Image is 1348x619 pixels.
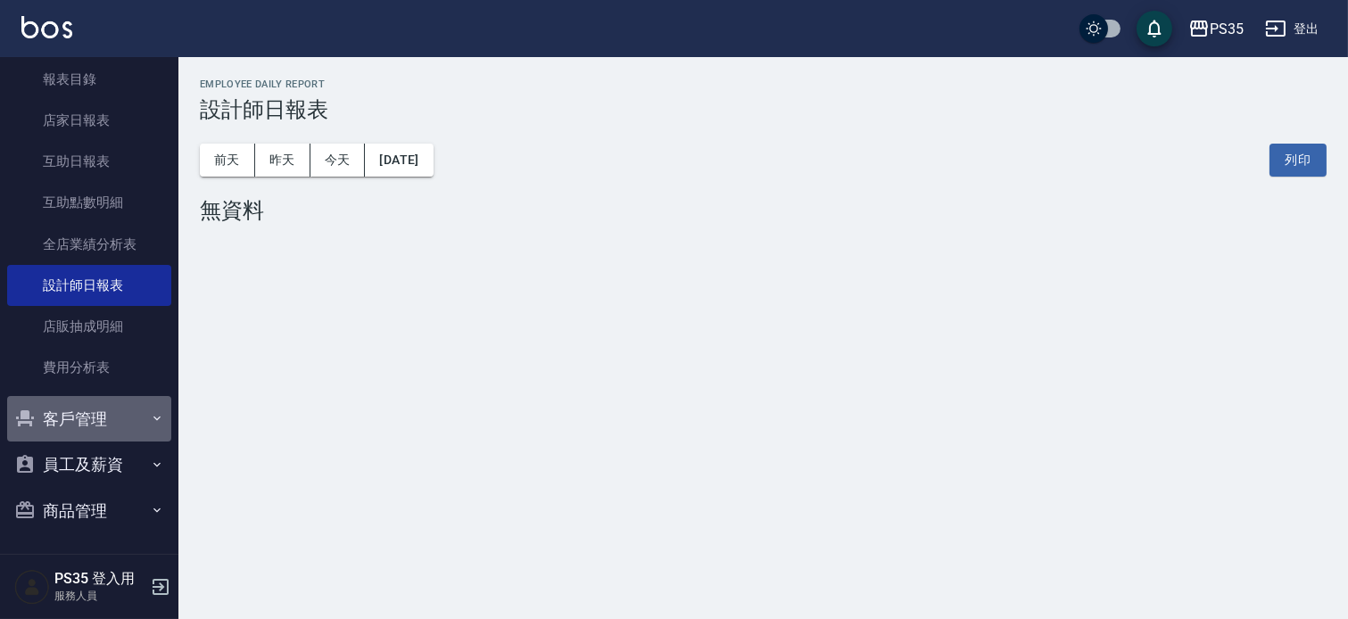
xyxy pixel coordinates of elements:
button: 商品管理 [7,488,171,534]
h5: PS35 登入用 [54,570,145,588]
a: 全店業績分析表 [7,224,171,265]
a: 店販抽成明細 [7,306,171,347]
button: 前天 [200,144,255,177]
div: 無資料 [200,198,1327,223]
button: save [1137,11,1172,46]
button: PS35 [1181,11,1251,47]
button: [DATE] [365,144,433,177]
a: 互助日報表 [7,141,171,182]
img: Logo [21,16,72,38]
button: 昨天 [255,144,310,177]
a: 報表目錄 [7,59,171,100]
p: 服務人員 [54,588,145,604]
a: 設計師日報表 [7,265,171,306]
div: PS35 [1210,18,1244,40]
a: 店家日報表 [7,100,171,141]
img: Person [14,569,50,605]
button: 登出 [1258,12,1327,45]
button: 今天 [310,144,366,177]
a: 費用分析表 [7,347,171,388]
button: 列印 [1269,144,1327,177]
h2: Employee Daily Report [200,78,1327,90]
h3: 設計師日報表 [200,97,1327,122]
button: 員工及薪資 [7,442,171,488]
button: 客戶管理 [7,396,171,442]
a: 互助點數明細 [7,182,171,223]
